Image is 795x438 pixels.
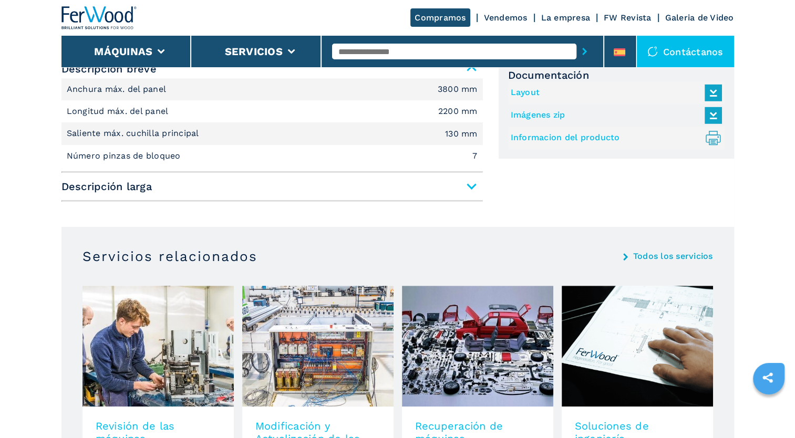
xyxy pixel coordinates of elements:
[94,45,152,58] button: Máquinas
[647,46,658,57] img: Contáctanos
[541,13,591,23] a: La empresa
[82,248,257,265] h3: Servicios relacionados
[67,128,202,139] p: Saliente máx. cuchilla principal
[750,391,787,430] iframe: Chat
[82,286,234,406] img: image
[61,177,483,196] span: Descripción larga
[472,152,477,160] em: 7
[61,78,483,168] div: Descripción breve
[225,45,283,58] button: Servicios
[438,85,478,93] em: 3800 mm
[637,36,734,67] div: Contáctanos
[511,84,717,101] a: Layout
[604,13,652,23] a: FW Revista
[410,8,470,27] a: Compramos
[576,39,593,64] button: submit-button
[511,129,717,147] a: Informacion del producto
[61,6,137,29] img: Ferwood
[445,130,478,138] em: 130 mm
[402,286,553,406] img: image
[61,59,483,78] span: Descripción breve
[67,106,171,117] p: Longitud máx. del panel
[665,13,734,23] a: Galeria de Video
[484,13,528,23] a: Vendemos
[755,364,781,391] a: sharethis
[67,150,183,162] p: Número pinzas de bloqueo
[633,252,713,260] a: Todos los servicios
[562,286,713,406] img: image
[67,84,169,95] p: Anchura máx. del panel
[438,107,478,116] em: 2200 mm
[242,286,394,406] img: image
[511,107,717,124] a: Imágenes zip
[508,69,725,81] span: Documentación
